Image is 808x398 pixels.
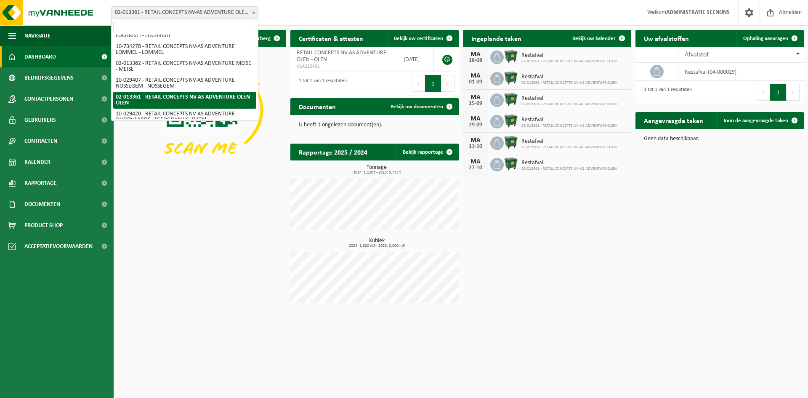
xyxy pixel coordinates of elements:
h3: Kubiek [295,238,459,248]
span: Acceptatievoorwaarden [24,236,93,257]
div: MA [467,51,484,58]
span: VLA610401 [297,63,391,70]
span: Restafval [521,160,617,166]
span: Ophaling aanvragen [743,36,788,41]
button: Previous [757,84,770,101]
button: 1 [770,84,787,101]
img: WB-1100-HPE-GN-04 [504,92,518,107]
a: Ophaling aanvragen [736,30,803,47]
span: Restafval [521,95,617,102]
p: Geen data beschikbaar. [644,136,795,142]
button: Next [441,75,454,92]
div: 18-08 [467,58,484,64]
span: Documenten [24,194,60,215]
div: MA [467,115,484,122]
span: 2024: 1,120 t - 2025: 0,775 t [295,171,459,175]
span: Navigatie [24,25,50,46]
span: Verberg [252,36,271,41]
button: Verberg [245,30,285,47]
span: Kalender [24,152,50,173]
strong: ADMINISTRATIE SEENONS [666,9,730,16]
div: 01-09 [467,79,484,85]
h2: Ingeplande taken [463,30,530,46]
h2: Aangevraagde taken [635,112,712,128]
h2: Rapportage 2025 / 2024 [290,144,376,160]
li: 02-013361 - RETAIL CONCEPTS NV-AS ADVENTURE OLEN - OLEN [113,92,256,109]
a: Bekijk rapportage [396,144,458,160]
span: Bekijk uw certificaten [394,36,443,41]
span: RETAIL CONCEPTS NV-AS ADVENTURE OLEN - OLEN [297,50,386,63]
p: U heeft 1 ongelezen document(en). [299,122,450,128]
span: Product Shop [24,215,63,236]
img: WB-1100-HPE-GN-04 [504,49,518,64]
span: 02-013361 - RETAIL CONCEPTS NV-AS ADVENTURE OLEN [521,59,617,64]
span: 02-013361 - RETAIL CONCEPTS NV-AS ADVENTURE OLEN - OLEN [111,6,258,19]
span: 02-013361 - RETAIL CONCEPTS NV-AS ADVENTURE OLEN [521,80,617,85]
span: Restafval [521,138,617,145]
button: Next [787,84,800,101]
div: 15-09 [467,101,484,107]
li: 10-734278 - RETAIL CONCEPTS NV-AS ADVENTURE LOMMEL - LOMMEL [113,41,256,58]
span: Contracten [24,131,57,152]
div: 13-10 [467,144,484,150]
a: Bekijk uw documenten [384,98,458,115]
span: Bedrijfsgegevens [24,67,74,88]
li: 10-029420 - RETAIL CONCEPTS NV-AS ADVENTURE OUDENAARDE - [GEOGRAPHIC_DATA] [113,109,256,126]
h3: Tonnage [295,165,459,175]
li: 10-029407 - RETAIL CONCEPTS NV-AS ADVENTURE NOSSEGEM - NOSSEGEM [113,75,256,92]
span: 02-013361 - RETAIL CONCEPTS NV-AS ADVENTURE OLEN [521,166,617,171]
a: Bekijk uw kalender [566,30,630,47]
span: Restafval [521,74,617,80]
span: 02-013361 - RETAIL CONCEPTS NV-AS ADVENTURE OLEN [521,145,617,150]
div: MA [467,158,484,165]
span: Afvalstof [685,51,709,58]
span: Bekijk uw kalender [572,36,616,41]
div: 29-09 [467,122,484,128]
img: WB-1100-HPE-GN-04 [504,157,518,171]
span: Restafval [521,52,617,59]
li: 02-013362 - RETAIL CONCEPTS NV-AS ADVENTURE MEISE - MEISE [113,58,256,75]
span: Toon de aangevraagde taken [723,118,788,123]
div: MA [467,137,484,144]
button: Previous [412,75,425,92]
td: [DATE] [397,47,434,72]
img: WB-1100-HPE-GN-04 [504,114,518,128]
div: 1 tot 1 van 1 resultaten [295,74,347,93]
span: 02-013361 - RETAIL CONCEPTS NV-AS ADVENTURE OLEN - OLEN [112,7,258,19]
span: Contactpersonen [24,88,73,110]
button: 1 [425,75,441,92]
div: MA [467,72,484,79]
div: MA [467,94,484,101]
a: Bekijk uw certificaten [387,30,458,47]
span: Restafval [521,117,617,123]
span: Rapportage [24,173,57,194]
h2: Uw afvalstoffen [635,30,697,46]
h2: Certificaten & attesten [290,30,372,46]
a: Toon de aangevraagde taken [716,112,803,129]
span: 02-013361 - RETAIL CONCEPTS NV-AS ADVENTURE OLEN [521,102,617,107]
span: 02-013361 - RETAIL CONCEPTS NV-AS ADVENTURE OLEN [521,123,617,128]
div: 1 tot 1 van 1 resultaten [640,83,692,102]
span: Dashboard [24,46,56,67]
td: restafval (04-000029) [678,63,804,81]
span: 2024: 1,820 m3 - 2025: 0,000 m3 [295,244,459,248]
span: Gebruikers [24,110,56,131]
div: 27-10 [467,165,484,171]
img: WB-1100-HPE-GN-04 [504,135,518,150]
img: WB-1100-HPE-GN-04 [504,71,518,85]
h2: Documenten [290,98,344,115]
span: Bekijk uw documenten [391,104,443,110]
